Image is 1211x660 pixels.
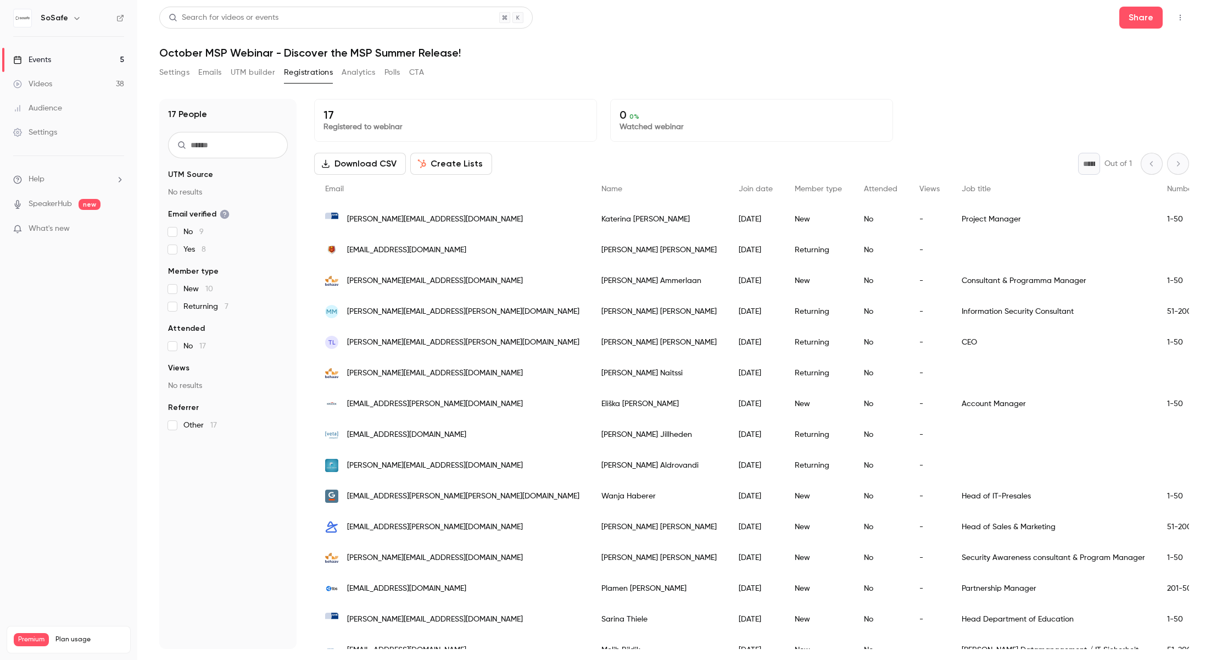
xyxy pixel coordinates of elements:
img: behaav.com [325,553,338,563]
img: behaav.com [325,276,338,286]
div: [DATE] [728,389,784,419]
div: [PERSON_NAME] Aldrovandi [590,450,728,481]
div: New [784,512,853,542]
div: [PERSON_NAME] Naitssi [590,358,728,389]
div: New [784,265,853,296]
img: behaav.com [325,368,338,378]
span: TL [328,337,336,347]
div: No [853,512,908,542]
div: Head of IT-Presales [951,481,1156,512]
span: What's new [29,223,70,235]
div: Search for videos or events [169,12,278,24]
div: New [784,389,853,419]
div: No [853,296,908,327]
div: - [908,573,951,604]
img: babelteam.com [325,459,338,472]
div: [PERSON_NAME] [PERSON_NAME] [590,512,728,542]
span: Yes [183,244,206,255]
div: [DATE] [728,358,784,389]
div: - [908,542,951,573]
div: No [853,389,908,419]
button: Emails [198,64,221,81]
div: [DATE] [728,204,784,235]
div: - [908,327,951,358]
div: Plamen [PERSON_NAME] [590,573,728,604]
p: No results [168,380,288,391]
div: Wanja Haberer [590,481,728,512]
div: Returning [784,358,853,389]
span: 7 [225,303,228,310]
iframe: Noticeable Trigger [111,224,124,234]
div: [DATE] [728,481,784,512]
div: No [853,419,908,450]
span: 8 [202,246,206,253]
div: Returning [784,327,853,358]
span: Views [168,363,189,374]
h6: SoSafe [41,13,68,24]
div: Returning [784,450,853,481]
div: No [853,265,908,296]
p: Out of 1 [1104,158,1132,169]
img: aproda.ch [325,520,338,534]
section: facet-groups [168,169,288,431]
div: No [853,235,908,265]
span: [EMAIL_ADDRESS][DOMAIN_NAME] [347,429,466,441]
span: [EMAIL_ADDRESS][DOMAIN_NAME] [347,583,466,595]
div: New [784,204,853,235]
span: New [183,284,213,295]
span: [PERSON_NAME][EMAIL_ADDRESS][DOMAIN_NAME] [347,614,523,625]
span: [EMAIL_ADDRESS][PERSON_NAME][DOMAIN_NAME] [347,398,523,410]
div: - [908,296,951,327]
p: Registered to webinar [323,121,588,132]
button: Polls [384,64,400,81]
button: UTM builder [231,64,275,81]
div: [DATE] [728,573,784,604]
button: Share [1119,7,1163,29]
div: - [908,235,951,265]
div: New [784,573,853,604]
span: 17 [210,421,217,429]
span: [PERSON_NAME][EMAIL_ADDRESS][PERSON_NAME][DOMAIN_NAME] [347,306,579,318]
div: [DATE] [728,542,784,573]
span: 9 [199,228,204,236]
span: Member type [795,185,842,193]
img: SoSafe [14,9,31,27]
span: Email [325,185,344,193]
span: [EMAIL_ADDRESS][PERSON_NAME][PERSON_NAME][DOMAIN_NAME] [347,491,579,502]
div: Partnership Manager [951,573,1156,604]
img: gerard.de [325,490,338,503]
div: - [908,265,951,296]
button: Download CSV [314,153,406,175]
span: Attended [864,185,897,193]
span: [PERSON_NAME][EMAIL_ADDRESS][DOMAIN_NAME] [347,368,523,379]
div: No [853,542,908,573]
div: No [853,604,908,635]
p: 0 [620,108,884,121]
img: ahk.com.gr [325,613,338,626]
span: [PERSON_NAME][EMAIL_ADDRESS][DOMAIN_NAME] [347,214,523,225]
div: - [908,419,951,450]
span: [PERSON_NAME][EMAIL_ADDRESS][DOMAIN_NAME] [347,460,523,472]
span: 10 [205,285,213,293]
span: Help [29,174,44,185]
div: - [908,204,951,235]
a: SpeakerHub [29,198,72,210]
div: Head of Sales & Marketing [951,512,1156,542]
div: - [908,512,951,542]
img: himmercybertech.com.my [325,243,338,257]
div: [DATE] [728,604,784,635]
div: Eliška [PERSON_NAME] [590,389,728,419]
div: No [853,450,908,481]
div: Information Security Consultant [951,296,1156,327]
span: [EMAIL_ADDRESS][DOMAIN_NAME] [347,245,466,256]
div: [PERSON_NAME] [PERSON_NAME] [590,327,728,358]
img: veta.info [325,428,338,441]
button: CTA [409,64,424,81]
div: New [784,542,853,573]
button: Settings [159,64,189,81]
div: [PERSON_NAME] Jillheden [590,419,728,450]
span: No [183,226,204,237]
div: Account Manager [951,389,1156,419]
img: ahk.com.gr [325,213,338,226]
div: No [853,358,908,389]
